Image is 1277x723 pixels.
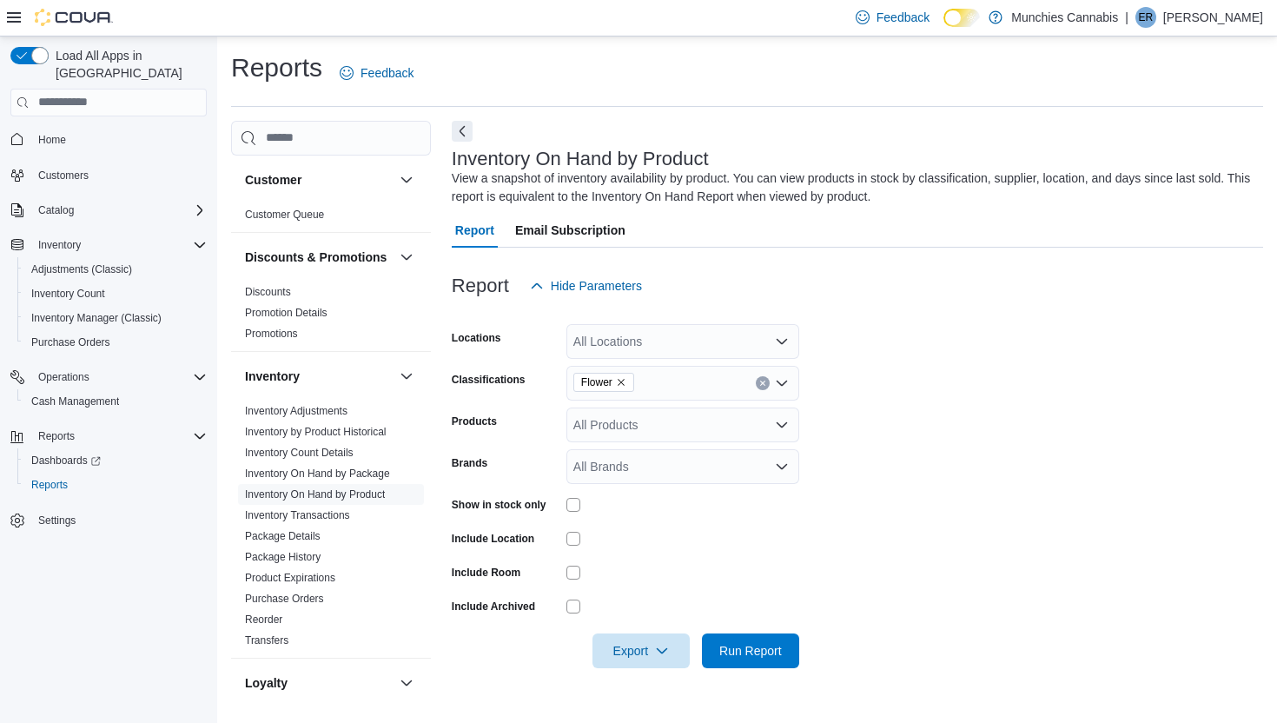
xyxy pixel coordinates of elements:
button: Export [592,633,690,668]
button: Adjustments (Classic) [17,257,214,282]
button: Inventory [31,235,88,255]
button: Reports [17,473,214,497]
span: Adjustments (Classic) [24,259,207,280]
span: Hide Parameters [551,277,642,295]
button: Open list of options [775,376,789,390]
a: Reports [24,474,75,495]
span: Inventory On Hand by Product [245,488,385,501]
div: Customer [231,204,431,232]
button: Discounts & Promotions [245,249,393,266]
button: Discounts & Promotions [396,247,417,268]
button: Inventory Manager (Classic) [17,306,214,330]
h3: Report [452,275,509,296]
span: Cash Management [24,391,207,412]
button: Customers [3,163,214,188]
span: Reports [31,478,68,492]
span: Export [603,633,679,668]
span: Adjustments (Classic) [31,262,132,276]
span: ER [1139,7,1154,28]
a: Adjustments (Classic) [24,259,139,280]
span: Reports [24,474,207,495]
span: Home [38,133,66,147]
p: [PERSON_NAME] [1163,7,1263,28]
span: Catalog [31,200,207,221]
span: Run Report [719,642,782,660]
span: Dark Mode [943,27,944,28]
span: Inventory Transactions [245,508,350,522]
span: Settings [31,509,207,531]
a: Promotion Details [245,307,328,319]
span: Product Expirations [245,571,335,585]
button: Purchase Orders [17,330,214,355]
span: Inventory Count [31,287,105,301]
a: Purchase Orders [24,332,117,353]
span: Operations [38,370,89,384]
a: Discounts [245,286,291,298]
h1: Reports [231,50,322,85]
button: Catalog [3,198,214,222]
span: Purchase Orders [245,592,324,606]
a: Inventory On Hand by Product [245,488,385,501]
button: Next [452,121,473,142]
span: Inventory [31,235,207,255]
span: Customer Queue [245,208,324,222]
button: Cash Management [17,389,214,414]
div: Inventory [231,401,431,658]
a: Inventory On Hand by Package [245,468,390,480]
span: Transfers [245,633,288,647]
a: Reorder [245,614,282,626]
span: Inventory Manager (Classic) [31,311,162,325]
span: Inventory [38,238,81,252]
button: Catalog [31,200,81,221]
button: Loyalty [396,673,417,693]
h3: Inventory [245,368,300,385]
span: Dashboards [24,450,207,471]
span: Email Subscription [515,213,625,248]
a: Inventory Count Details [245,447,354,459]
a: Customers [31,165,96,186]
label: Locations [452,331,501,345]
span: Flower [581,374,612,391]
button: Open list of options [775,460,789,474]
span: Feedback [877,9,930,26]
span: Customers [38,169,89,182]
span: Dashboards [31,454,101,468]
a: Customer Queue [245,209,324,221]
span: Promotions [245,327,298,341]
span: Purchase Orders [31,335,110,349]
span: Load All Apps in [GEOGRAPHIC_DATA] [49,47,207,82]
a: Dashboards [17,448,214,473]
button: Loyalty [245,674,393,692]
button: Customer [245,171,393,189]
a: Inventory Adjustments [245,405,347,417]
span: Reports [31,426,207,447]
label: Classifications [452,373,526,387]
label: Show in stock only [452,498,546,512]
a: Purchase Orders [245,593,324,605]
h3: Loyalty [245,674,288,692]
span: Customers [31,164,207,186]
a: Package Details [245,530,321,542]
button: Clear input [756,376,770,390]
label: Include Archived [452,600,535,614]
button: Reports [3,424,214,448]
span: Flower [573,373,634,392]
button: Home [3,127,214,152]
span: Promotion Details [245,306,328,320]
span: Home [31,129,207,150]
label: Include Room [452,566,520,580]
button: Run Report [702,633,799,668]
button: Operations [3,365,214,389]
span: Catalog [38,203,74,217]
span: Inventory Manager (Classic) [24,308,207,328]
span: Inventory by Product Historical [245,425,387,439]
p: | [1125,7,1128,28]
span: Inventory On Hand by Package [245,467,390,481]
span: Report [455,213,494,248]
a: Transfers [245,634,288,647]
button: Inventory [245,368,393,385]
div: Ella Roland [1135,7,1156,28]
span: Cash Management [31,395,119,408]
a: Home [31,129,73,150]
a: Package History [245,551,321,563]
